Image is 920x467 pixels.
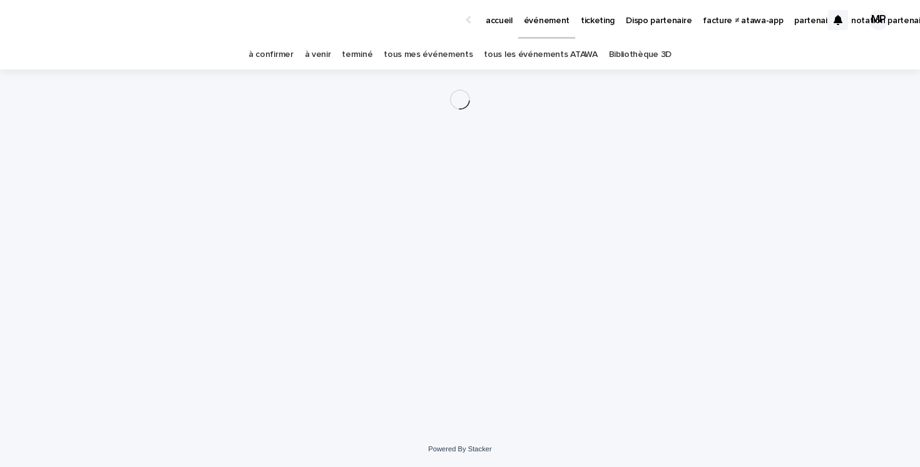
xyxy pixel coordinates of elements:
img: Ls34BcGeRexTGTNfXpUC [25,8,146,33]
a: tous mes événements [384,40,473,69]
a: tous les événements ATAWA [484,40,597,69]
a: Powered By Stacker [428,445,491,453]
a: à confirmer [248,40,294,69]
a: Bibliothèque 3D [609,40,672,69]
a: terminé [342,40,372,69]
a: à venir [305,40,331,69]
